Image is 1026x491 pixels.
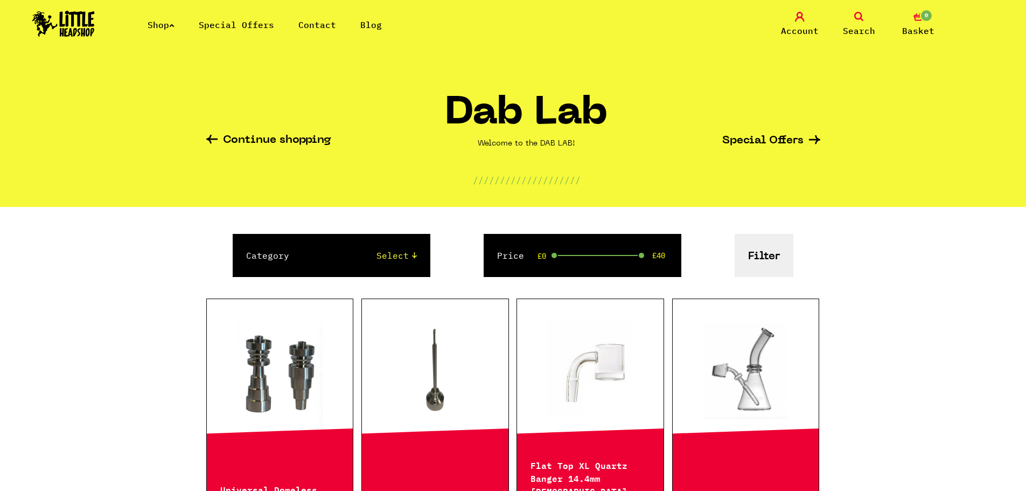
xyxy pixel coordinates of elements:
[735,234,793,277] button: Filter
[206,135,331,147] a: Continue shopping
[473,174,581,186] p: ////////////////////
[722,135,820,147] a: Special Offers
[538,252,546,260] span: £0
[199,19,274,30] a: Special Offers
[148,19,175,30] a: Shop
[902,24,934,37] span: Basket
[781,24,819,37] span: Account
[832,12,886,37] a: Search
[497,249,524,262] label: Price
[891,12,945,37] a: 0 Basket
[478,140,575,147] strong: Welcome to the DAB LAB!
[445,95,608,140] h1: Dab Lab
[652,251,665,260] span: £40
[920,9,933,22] span: 0
[360,19,382,30] a: Blog
[246,249,289,262] label: Category
[843,24,875,37] span: Search
[32,11,95,37] img: Little Head Shop Logo
[298,19,336,30] a: Contact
